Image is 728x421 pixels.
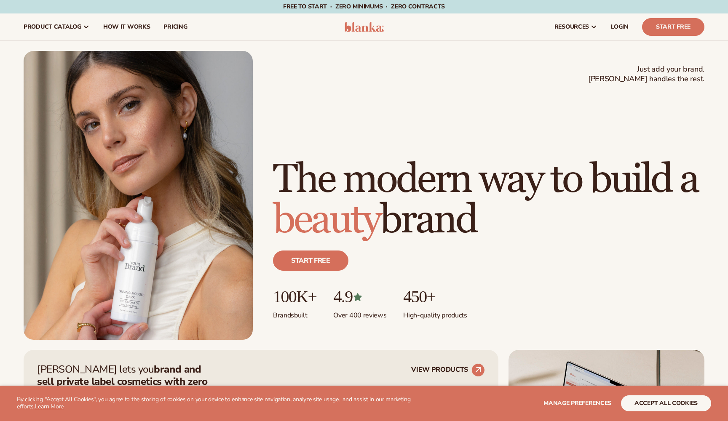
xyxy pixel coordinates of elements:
strong: brand and sell private label cosmetics with zero hassle [37,362,208,400]
a: product catalog [17,13,96,40]
a: Start free [273,250,348,271]
p: By clicking "Accept All Cookies", you agree to the storing of cookies on your device to enhance s... [17,396,432,410]
p: High-quality products [403,306,467,320]
button: accept all cookies [621,395,711,411]
button: Manage preferences [543,395,611,411]
a: resources [548,13,604,40]
p: [PERSON_NAME] lets you —zero inventory, zero upfront costs, and we handle fulfillment for you. [37,363,218,412]
span: beauty [273,195,380,245]
a: VIEW PRODUCTS [411,363,485,377]
span: pricing [163,24,187,30]
span: Free to start · ZERO minimums · ZERO contracts [283,3,445,11]
a: How It Works [96,13,157,40]
h1: The modern way to build a brand [273,160,704,240]
p: Over 400 reviews [333,306,386,320]
span: How It Works [103,24,150,30]
span: Just add your brand. [PERSON_NAME] handles the rest. [588,64,704,84]
a: LOGIN [604,13,635,40]
p: 100K+ [273,288,316,306]
img: logo [344,22,384,32]
p: 450+ [403,288,467,306]
a: pricing [157,13,194,40]
img: Female holding tanning mousse. [24,51,253,340]
span: resources [554,24,589,30]
p: 4.9 [333,288,386,306]
a: Learn More [35,402,64,410]
a: Start Free [642,18,704,36]
span: LOGIN [611,24,629,30]
p: Brands built [273,306,316,320]
span: product catalog [24,24,81,30]
span: Manage preferences [543,399,611,407]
